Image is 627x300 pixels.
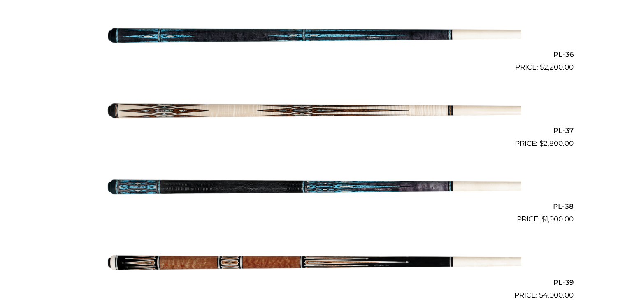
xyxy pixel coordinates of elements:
[539,291,543,299] span: $
[53,47,574,62] h2: PL-36
[53,199,574,214] h2: PL-38
[53,152,574,225] a: PL-38 $1,900.00
[53,274,574,290] h2: PL-39
[53,123,574,138] h2: PL-37
[53,0,574,73] a: PL-36 $2,200.00
[539,291,574,299] bdi: 4,000.00
[106,152,521,221] img: PL-38
[539,139,574,147] bdi: 2,800.00
[541,215,574,223] bdi: 1,900.00
[541,215,546,223] span: $
[540,63,544,71] span: $
[106,76,521,145] img: PL-37
[53,76,574,149] a: PL-37 $2,800.00
[106,228,521,297] img: PL-39
[540,63,574,71] bdi: 2,200.00
[106,0,521,70] img: PL-36
[539,139,543,147] span: $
